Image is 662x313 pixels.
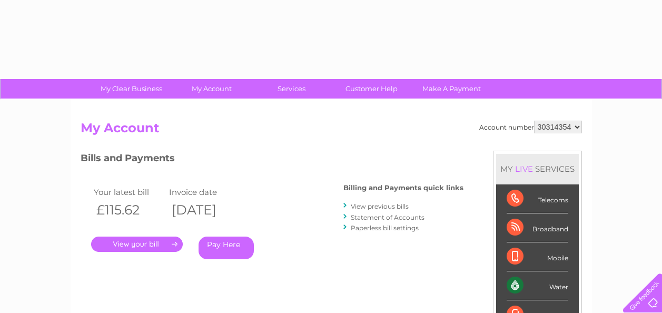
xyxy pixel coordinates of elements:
a: Statement of Accounts [351,213,424,221]
th: [DATE] [166,199,242,221]
a: . [91,237,183,252]
td: Invoice date [166,185,242,199]
a: Pay Here [199,237,254,259]
h3: Bills and Payments [81,151,463,169]
div: Water [507,271,568,300]
td: Your latest bill [91,185,167,199]
div: Mobile [507,242,568,271]
div: Account number [479,121,582,133]
a: Paperless bill settings [351,224,419,232]
div: MY SERVICES [496,154,579,184]
th: £115.62 [91,199,167,221]
a: My Clear Business [88,79,175,99]
h4: Billing and Payments quick links [343,184,463,192]
a: Customer Help [328,79,415,99]
div: Telecoms [507,184,568,213]
a: My Account [168,79,255,99]
h2: My Account [81,121,582,141]
div: LIVE [513,164,535,174]
div: Broadband [507,213,568,242]
a: Make A Payment [408,79,495,99]
a: Services [248,79,335,99]
a: View previous bills [351,202,409,210]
